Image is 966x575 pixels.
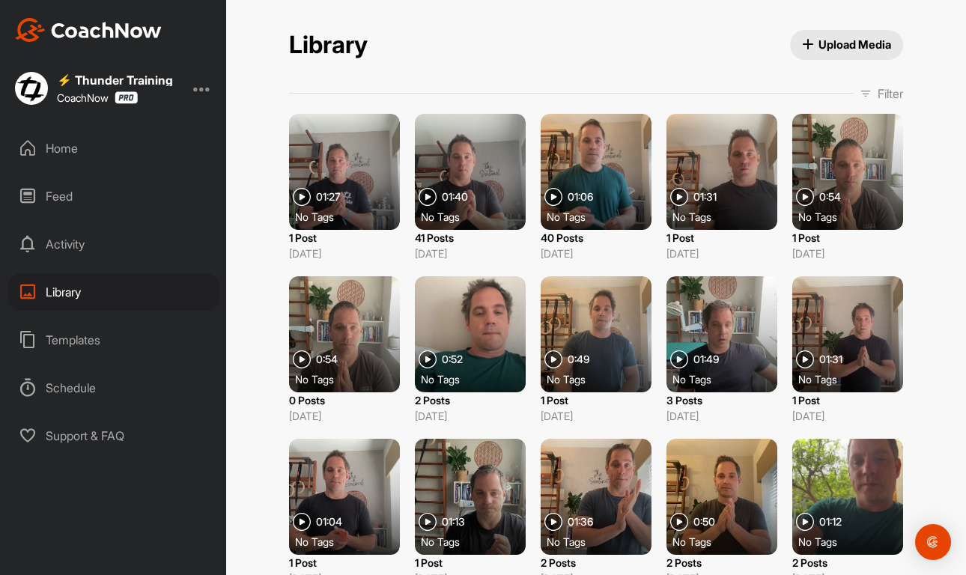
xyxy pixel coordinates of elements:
span: 01:36 [568,517,593,527]
span: 0:54 [316,354,338,365]
img: play [670,350,688,368]
p: 1 Post [289,555,400,571]
img: play [796,188,814,206]
div: No Tags [421,209,532,224]
p: 40 Posts [541,230,651,246]
p: 2 Posts [792,555,903,571]
img: play [544,188,562,206]
span: 01:49 [693,354,719,365]
img: CoachNow Pro [115,91,138,104]
p: 41 Posts [415,230,526,246]
p: 1 Post [415,555,526,571]
span: 01:31 [693,192,717,202]
div: ⚡️ Thunder Training [57,74,173,86]
span: 01:31 [819,354,842,365]
div: CoachNow [57,91,138,104]
span: 0:54 [819,192,841,202]
img: play [796,513,814,531]
img: square_d0322c8151cab0fb607ea5a09507bf95.jpg [15,72,48,105]
img: CoachNow [15,18,162,42]
span: 01:27 [316,192,341,202]
div: Schedule [8,369,219,407]
img: play [544,513,562,531]
div: No Tags [295,209,406,224]
img: play [796,350,814,368]
div: No Tags [421,371,532,386]
p: [DATE] [541,246,651,261]
div: No Tags [672,534,783,549]
p: [DATE] [666,246,777,261]
img: play [293,188,311,206]
div: No Tags [798,209,909,224]
span: 0:52 [442,354,463,365]
p: [DATE] [541,408,651,424]
div: No Tags [672,371,783,386]
h2: Library [289,31,368,60]
p: [DATE] [792,408,903,424]
div: No Tags [295,371,406,386]
p: 1 Post [792,392,903,408]
p: [DATE] [415,408,526,424]
p: [DATE] [666,408,777,424]
p: 2 Posts [541,555,651,571]
div: No Tags [798,534,909,549]
div: No Tags [547,371,657,386]
button: Upload Media [790,30,904,60]
span: Upload Media [802,37,892,52]
span: 01:04 [316,517,342,527]
div: Activity [8,225,219,263]
p: Filter [878,85,903,103]
div: Home [8,130,219,167]
span: 01:06 [568,192,593,202]
div: Templates [8,321,219,359]
div: No Tags [547,209,657,224]
p: [DATE] [792,246,903,261]
img: play [670,188,688,206]
p: 3 Posts [666,392,777,408]
p: [DATE] [289,246,400,261]
div: No Tags [672,209,783,224]
div: Open Intercom Messenger [915,524,951,560]
p: 1 Post [541,392,651,408]
div: Support & FAQ [8,417,219,454]
p: 2 Posts [415,392,526,408]
span: 0:50 [693,517,715,527]
img: play [293,513,311,531]
span: 01:12 [819,517,842,527]
div: No Tags [421,534,532,549]
div: No Tags [798,371,909,386]
img: play [419,188,437,206]
p: 1 Post [666,230,777,246]
img: play [419,513,437,531]
img: play [544,350,562,368]
p: 0 Posts [289,392,400,408]
p: [DATE] [289,408,400,424]
span: 01:40 [442,192,468,202]
span: 01:13 [442,517,465,527]
p: 1 Post [792,230,903,246]
div: Library [8,273,219,311]
img: play [670,513,688,531]
img: play [419,350,437,368]
div: No Tags [295,534,406,549]
p: 1 Post [289,230,400,246]
div: No Tags [547,534,657,549]
div: Feed [8,177,219,215]
img: play [293,350,311,368]
span: 0:49 [568,354,589,365]
p: [DATE] [415,246,526,261]
p: 2 Posts [666,555,777,571]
